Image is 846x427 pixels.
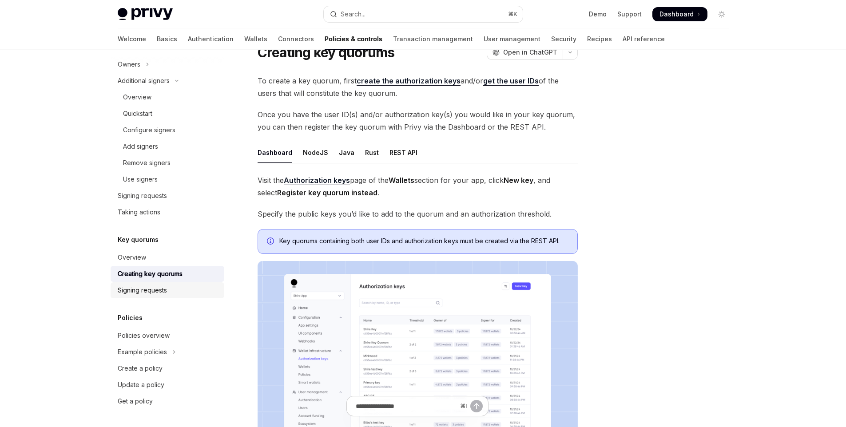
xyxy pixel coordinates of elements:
a: Support [617,10,642,19]
a: Authorization keys [284,176,350,185]
a: Connectors [278,28,314,50]
div: Remove signers [123,158,171,168]
a: Overview [111,249,224,265]
button: Toggle Additional signers section [111,73,224,89]
a: Creating key quorums [111,266,224,282]
a: Update a policy [111,377,224,393]
strong: Register key quorum instead [277,188,377,197]
a: User management [484,28,540,50]
button: Open in ChatGPT [487,45,563,60]
div: Signing requests [118,190,167,201]
button: Send message [470,400,483,412]
span: Dashboard [659,10,694,19]
div: Policies overview [118,330,170,341]
div: Get a policy [118,396,153,407]
h5: Key quorums [118,234,159,245]
a: Security [551,28,576,50]
span: Key quorums containing both user IDs and authorization keys must be created via the REST API. [279,237,568,245]
a: Remove signers [111,155,224,171]
h1: Creating key quorums [258,44,395,60]
div: Owners [118,59,140,70]
div: REST API [389,142,417,163]
a: Overview [111,89,224,105]
svg: Info [267,237,276,246]
a: Quickstart [111,106,224,122]
div: Additional signers [118,75,170,86]
div: Rust [365,142,379,163]
img: light logo [118,8,173,20]
h5: Policies [118,312,143,323]
a: get the user IDs [483,76,539,86]
span: To create a key quorum, first and/or of the users that will constitute the key quorum. [258,75,578,99]
div: Create a policy [118,363,163,374]
a: Transaction management [393,28,473,50]
div: Example policies [118,347,167,357]
a: Wallets [244,28,267,50]
a: Policies & controls [325,28,382,50]
div: Creating key quorums [118,269,183,279]
a: Add signers [111,138,224,154]
span: Specify the public keys you’d like to add to the quorum and an authorization threshold. [258,208,578,220]
div: Java [339,142,354,163]
button: Open search [324,6,523,22]
div: Configure signers [123,125,175,135]
strong: New key [504,176,533,185]
span: Open in ChatGPT [503,48,557,57]
a: Signing requests [111,188,224,204]
a: Demo [589,10,607,19]
div: Search... [341,9,365,20]
strong: Wallets [389,176,414,185]
a: Taking actions [111,204,224,220]
a: Policies overview [111,328,224,344]
span: Visit the page of the section for your app, click , and select . [258,174,578,199]
button: Toggle Owners section [111,56,224,72]
div: Use signers [123,174,158,185]
div: Add signers [123,141,158,152]
span: ⌘ K [508,11,517,18]
span: Once you have the user ID(s) and/or authorization key(s) you would like in your key quorum, you c... [258,108,578,133]
a: Dashboard [652,7,707,21]
a: Create a policy [111,360,224,376]
a: create the authorization keys [357,76,461,86]
div: Overview [118,252,146,263]
div: Taking actions [118,207,160,217]
a: API reference [623,28,665,50]
button: Toggle Example policies section [111,344,224,360]
a: Authentication [188,28,234,50]
a: Recipes [587,28,612,50]
div: Quickstart [123,108,152,119]
a: Signing requests [111,282,224,298]
input: Ask a question... [356,396,457,416]
div: NodeJS [303,142,328,163]
div: Dashboard [258,142,292,163]
a: Get a policy [111,393,224,409]
div: Signing requests [118,285,167,296]
div: Update a policy [118,380,164,390]
div: Overview [123,92,151,103]
a: Welcome [118,28,146,50]
a: Basics [157,28,177,50]
a: Configure signers [111,122,224,138]
button: Toggle dark mode [715,7,729,21]
a: Use signers [111,171,224,187]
